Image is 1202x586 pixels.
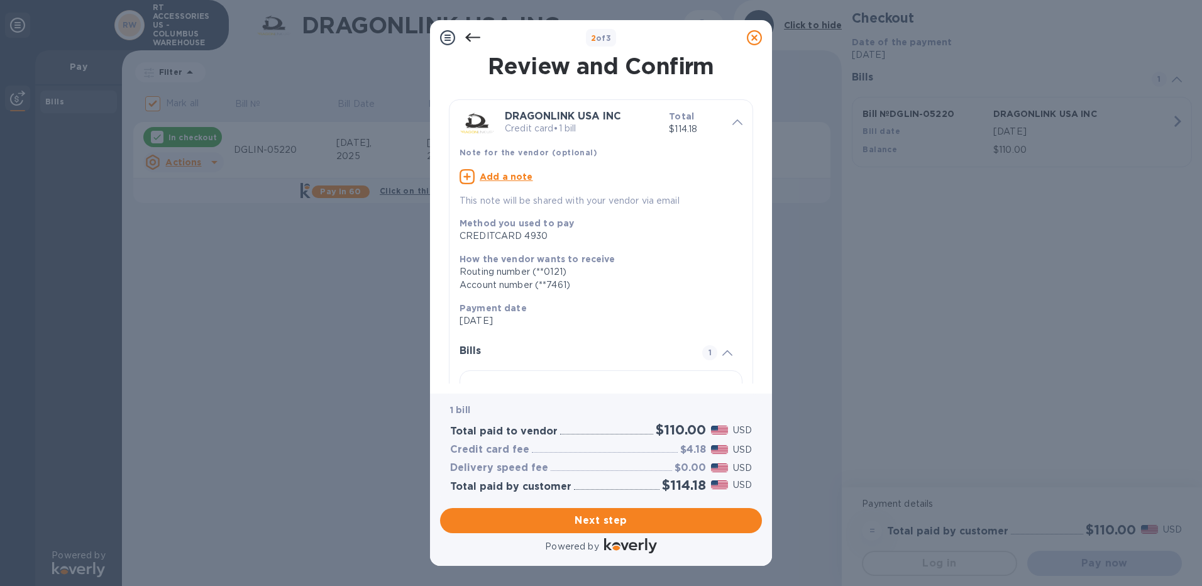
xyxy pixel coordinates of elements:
[711,480,728,489] img: USD
[604,538,657,553] img: Logo
[669,111,694,121] b: Total
[460,110,742,207] div: DRAGONLINK USA INCCredit card•1 billTotal$114.18Note for the vendor (optional)Add a noteThis note...
[711,426,728,434] img: USD
[450,481,571,493] h3: Total paid by customer
[460,229,732,243] div: CREDITCARD 4930
[460,148,597,157] b: Note for the vendor (optional)
[733,478,752,492] p: USD
[662,477,706,493] h2: $114.18
[733,462,752,475] p: USD
[505,110,621,122] b: DRAGONLINK USA INC
[591,33,612,43] b: of 3
[505,122,659,135] p: Credit card • 1 bill
[480,172,533,182] u: Add a note
[460,314,732,328] p: [DATE]
[577,381,679,406] p: DRAGONLINK USA INC
[591,33,596,43] span: 2
[680,444,706,456] h3: $4.18
[450,426,558,438] h3: Total paid to vendor
[669,123,722,136] p: $114.18
[711,445,728,454] img: USD
[711,463,728,472] img: USD
[460,370,742,453] button: Bill №DGLIN-05220DRAGONLINK USA INC
[450,462,548,474] h3: Delivery speed fee
[460,345,687,357] h3: Bills
[440,508,762,533] button: Next step
[460,218,574,228] b: Method you used to pay
[470,381,572,394] p: Bill № DGLIN-05220
[446,53,756,79] h1: Review and Confirm
[545,540,598,553] p: Powered by
[702,345,717,360] span: 1
[460,279,732,292] div: Account number (**7461)
[460,265,732,279] div: Routing number (**0121)
[460,194,742,207] p: This note will be shared with your vendor via email
[733,424,752,437] p: USD
[450,405,470,415] b: 1 bill
[733,443,752,456] p: USD
[450,444,529,456] h3: Credit card fee
[675,462,706,474] h3: $0.00
[460,303,527,313] b: Payment date
[460,254,615,264] b: How the vendor wants to receive
[450,513,752,528] span: Next step
[656,422,706,438] h2: $110.00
